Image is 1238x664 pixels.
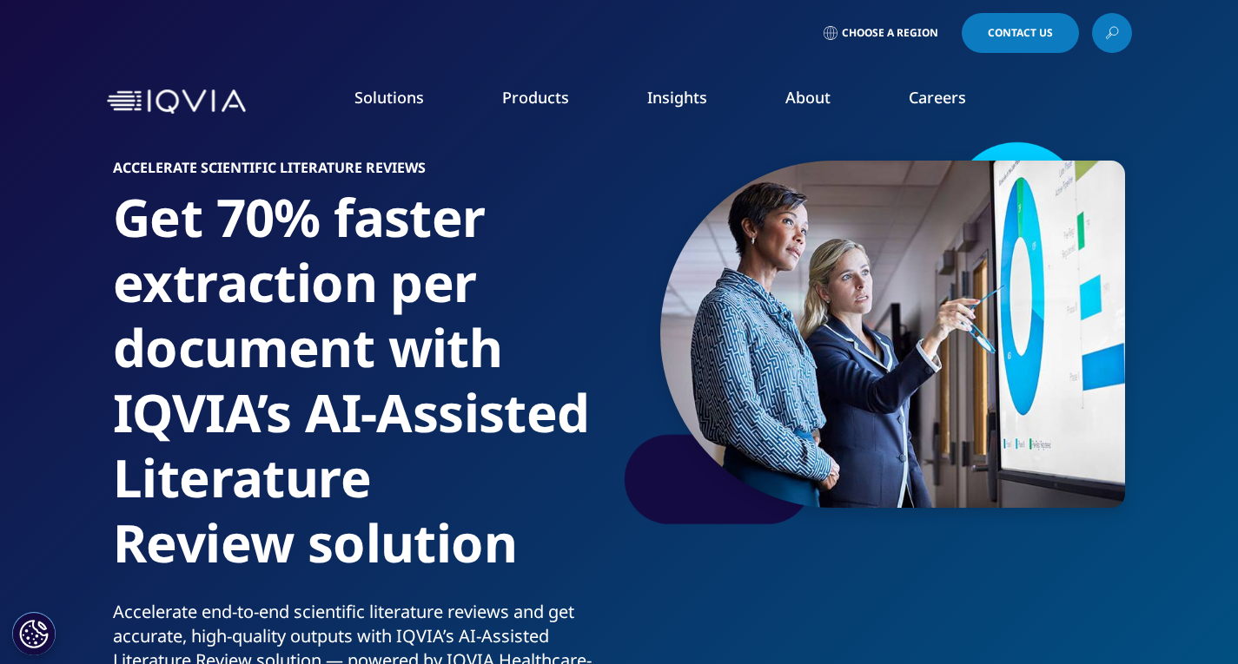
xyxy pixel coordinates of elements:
[988,28,1053,38] span: Contact Us
[909,87,966,108] a: Careers
[113,185,612,600] h1: Get 70% faster extraction per document with IQVIA’s AI-Assisted Literature Review solution
[113,161,612,185] h6: Accelerate Scientific Literature Reviews
[107,89,246,115] img: IQVIA Healthcare Information Technology and Pharma Clinical Research Company
[842,26,938,40] span: Choose a Region
[12,612,56,655] button: Definições de cookies
[647,87,707,108] a: Insights
[660,161,1125,508] img: 553_custom-photo_females-looking-at-wall-screen.jpg
[502,87,569,108] a: Products
[962,13,1079,53] a: Contact Us
[253,61,1132,142] nav: Primary
[785,87,831,108] a: About
[354,87,424,108] a: Solutions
